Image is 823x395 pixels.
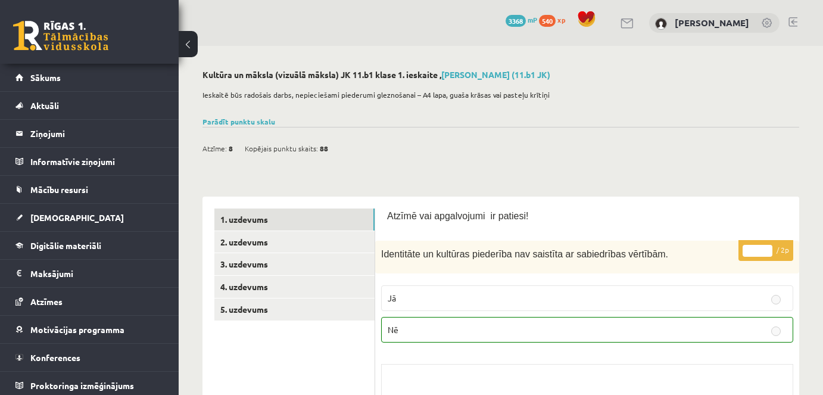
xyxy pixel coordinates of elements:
[15,260,164,287] a: Maksājumi
[202,70,799,80] h2: Kultūra un māksla (vizuālā māksla) JK 11.b1 klase 1. ieskaite ,
[15,316,164,343] a: Motivācijas programma
[557,15,565,24] span: xp
[30,352,80,363] span: Konferences
[771,295,781,304] input: Jā
[15,92,164,119] a: Aktuāli
[15,204,164,231] a: [DEMOGRAPHIC_DATA]
[245,139,318,157] span: Kopējais punktu skaits:
[214,276,375,298] a: 4. uzdevums
[214,298,375,321] a: 5. uzdevums
[539,15,556,27] span: 540
[387,211,528,221] span: Atzīmē vai apgalvojumi ir patiesi!
[388,293,396,303] span: Jā
[506,15,537,24] a: 3368 mP
[30,212,124,223] span: [DEMOGRAPHIC_DATA]
[15,64,164,91] a: Sākums
[15,288,164,315] a: Atzīmes
[771,326,781,336] input: Nē
[506,15,526,27] span: 3368
[30,120,164,147] legend: Ziņojumi
[202,117,275,126] a: Parādīt punktu skalu
[214,253,375,275] a: 3. uzdevums
[202,89,793,100] p: Ieskaitē būs radošais darbs, nepieciešami piederumi gleznošanai – A4 lapa, guaša krāsas vai paste...
[30,380,134,391] span: Proktoringa izmēģinājums
[229,139,233,157] span: 8
[539,15,571,24] a: 540 xp
[30,260,164,287] legend: Maksājumi
[15,176,164,203] a: Mācību resursi
[30,184,88,195] span: Mācību resursi
[30,72,61,83] span: Sākums
[528,15,537,24] span: mP
[13,21,108,51] a: Rīgas 1. Tālmācības vidusskola
[30,296,63,307] span: Atzīmes
[30,100,59,111] span: Aktuāli
[655,18,667,30] img: Elise Burdikova
[15,120,164,147] a: Ziņojumi
[320,139,328,157] span: 88
[15,232,164,259] a: Digitālie materiāli
[15,344,164,371] a: Konferences
[388,324,398,335] span: Nē
[738,240,793,261] p: / 2p
[441,69,550,80] a: [PERSON_NAME] (11.b1 JK)
[202,139,227,157] span: Atzīme:
[30,148,164,175] legend: Informatīvie ziņojumi
[30,240,101,251] span: Digitālie materiāli
[15,148,164,175] a: Informatīvie ziņojumi
[381,249,668,259] span: Identitāte un kultūras piederība nav saistīta ar sabiedrības vērtībām.
[30,324,124,335] span: Motivācijas programma
[214,209,375,231] a: 1. uzdevums
[675,17,749,29] a: [PERSON_NAME]
[214,231,375,253] a: 2. uzdevums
